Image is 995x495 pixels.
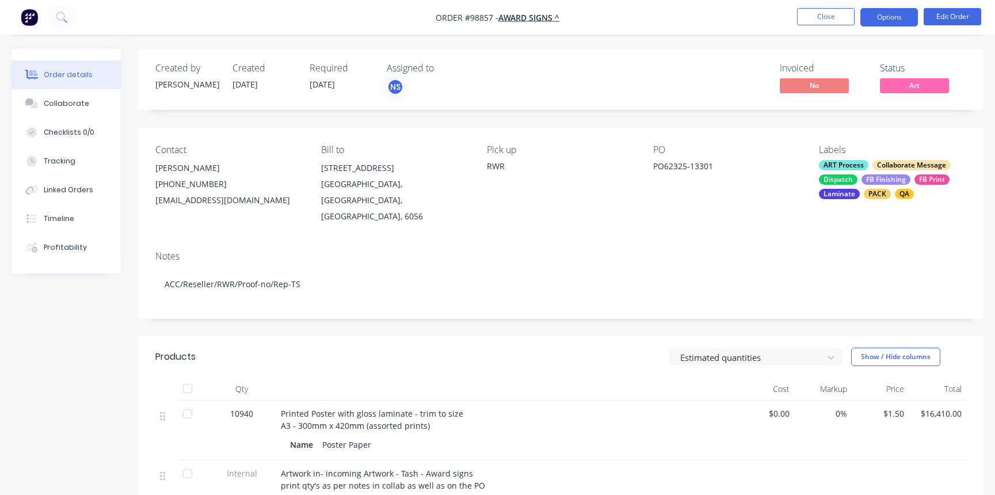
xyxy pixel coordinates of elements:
div: [STREET_ADDRESS] [321,160,468,176]
div: Labels [819,144,966,155]
img: Factory [21,9,38,26]
button: Show / Hide columns [851,348,940,366]
div: [STREET_ADDRESS][GEOGRAPHIC_DATA], [GEOGRAPHIC_DATA], [GEOGRAPHIC_DATA], 6056 [321,160,468,224]
div: [PHONE_NUMBER] [155,176,303,192]
div: ART Process [819,160,868,170]
span: $1.50 [856,408,905,420]
button: Checklists 0/0 [12,118,121,147]
div: Profitability [44,242,87,253]
div: PO62325-13301 [653,160,797,176]
div: Tracking [44,156,75,166]
div: [EMAIL_ADDRESS][DOMAIN_NAME] [155,192,303,208]
button: Linked Orders [12,176,121,204]
button: Profitability [12,233,121,262]
span: [DATE] [310,79,335,90]
button: NS [387,78,404,96]
button: Art [880,78,949,96]
button: Timeline [12,204,121,233]
div: Poster Paper [318,436,376,453]
button: Options [860,8,918,26]
div: QA [895,189,914,199]
div: Status [880,63,966,74]
div: Laminate [819,189,860,199]
div: Pick up [487,144,634,155]
span: Printed Poster with gloss laminate - trim to size A3 - 300mm x 420mm (assorted prints) [281,408,463,431]
div: Invoiced [780,63,866,74]
span: Artwork in- incoming Artwork - Tash - Award signs print qty's as per notes in collab as well as o... [281,468,485,491]
a: AWARD SIGNS ^ [498,12,559,23]
button: Order details [12,60,121,89]
span: $0.00 [741,408,790,420]
div: Products [155,350,196,364]
div: Timeline [44,214,74,224]
div: Created by [155,63,219,74]
div: Qty [207,378,276,401]
div: Required [310,63,373,74]
div: Markup [794,378,852,401]
div: RWR [487,160,634,172]
div: Checklists 0/0 [44,127,94,138]
div: Collaborate Message [872,160,951,170]
span: No [780,78,849,93]
span: Internal [212,467,272,479]
div: Created [232,63,296,74]
div: Order details [44,70,93,80]
div: Bill to [321,144,468,155]
div: [PERSON_NAME] [155,160,303,176]
div: Price [852,378,909,401]
div: [PERSON_NAME][PHONE_NUMBER][EMAIL_ADDRESS][DOMAIN_NAME] [155,160,303,208]
button: Tracking [12,147,121,176]
div: PACK [864,189,891,199]
button: Edit Order [924,8,981,25]
span: [DATE] [232,79,258,90]
span: 0% [799,408,847,420]
div: Cost [737,378,794,401]
span: Art [880,78,949,93]
div: Total [909,378,966,401]
span: 10940 [230,408,253,420]
button: Close [797,8,855,25]
div: Notes [155,251,966,262]
div: PO [653,144,800,155]
div: [PERSON_NAME] [155,78,219,90]
div: Name [290,436,318,453]
div: Dispatch [819,174,857,185]
div: ACC/Reseller/RWR/Proof-no/Rep-TS [155,266,966,302]
div: FB Print [914,174,950,185]
div: Contact [155,144,303,155]
div: FB Finishing [861,174,910,185]
button: Collaborate [12,89,121,118]
span: $16,410.00 [913,408,962,420]
div: Linked Orders [44,185,93,195]
span: Order #98857 - [436,12,498,23]
div: [GEOGRAPHIC_DATA], [GEOGRAPHIC_DATA], [GEOGRAPHIC_DATA], 6056 [321,176,468,224]
div: Assigned to [387,63,502,74]
div: Collaborate [44,98,89,109]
